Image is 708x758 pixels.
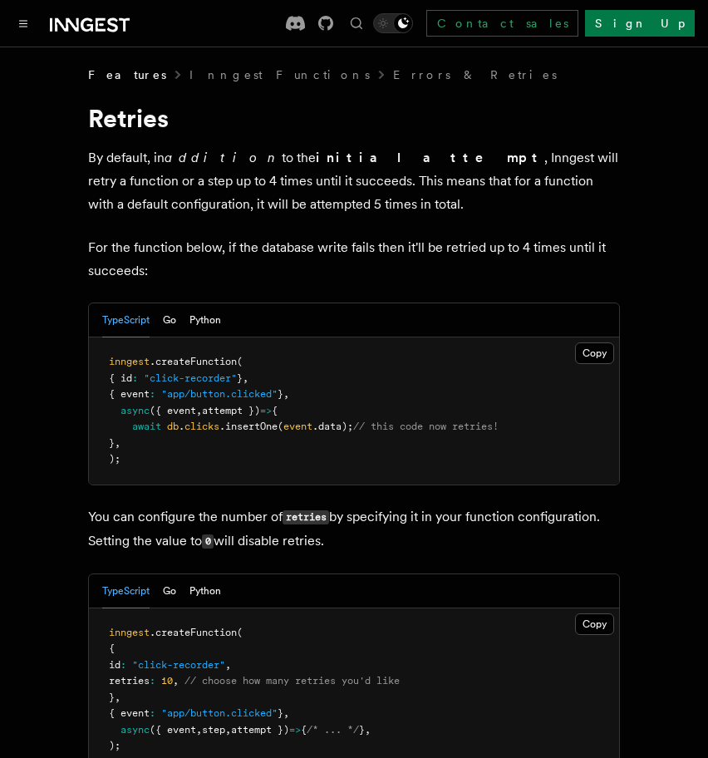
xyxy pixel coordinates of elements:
span: } [109,437,115,449]
span: "click-recorder" [144,372,237,384]
span: . [179,421,184,432]
button: Python [189,574,221,608]
span: Features [88,66,166,83]
span: { event [109,388,150,400]
span: ({ event [150,405,196,416]
a: Inngest Functions [189,66,370,83]
p: For the function below, if the database write fails then it'll be retried up to 4 times until it ... [88,236,620,283]
button: TypeScript [102,303,150,337]
a: Errors & Retries [393,66,557,83]
span: } [359,724,365,736]
code: 0 [202,534,214,549]
span: { [109,642,115,654]
span: , [225,724,231,736]
span: ); [109,740,120,751]
button: TypeScript [102,574,150,608]
span: } [237,372,243,384]
span: // choose how many retries you'd like [184,675,400,687]
span: => [260,405,272,416]
span: , [243,372,248,384]
p: You can configure the number of by specifying it in your function configuration. Setting the valu... [88,505,620,554]
span: "click-recorder" [132,659,225,671]
button: Copy [575,342,614,364]
span: await [132,421,161,432]
span: ( [237,356,243,367]
button: Copy [575,613,614,635]
button: Toggle dark mode [373,13,413,33]
span: .insertOne [219,421,278,432]
span: { [272,405,278,416]
span: , [283,707,289,719]
span: { [301,724,307,736]
button: Find something... [347,13,366,33]
span: "app/button.clicked" [161,707,278,719]
span: , [365,724,371,736]
h1: Retries [88,103,620,133]
button: Python [189,303,221,337]
span: event [283,421,312,432]
span: db [167,421,179,432]
p: By default, in to the , Inngest will retry a function or a step up to 4 times until it succeeds. ... [88,146,620,216]
span: inngest [109,627,150,638]
button: Go [163,303,176,337]
span: 10 [161,675,173,687]
span: id [109,659,120,671]
span: inngest [109,356,150,367]
span: ( [237,627,243,638]
span: , [225,659,231,671]
span: step [202,724,225,736]
span: } [278,388,283,400]
span: , [196,405,202,416]
span: // this code now retries! [353,421,499,432]
button: Toggle navigation [13,13,33,33]
span: } [109,692,115,703]
span: attempt }) [231,724,289,736]
strong: initial attempt [316,150,544,165]
span: "app/button.clicked" [161,388,278,400]
span: .createFunction [150,356,237,367]
span: , [196,724,202,736]
span: : [120,659,126,671]
span: async [120,724,150,736]
a: Sign Up [585,10,695,37]
span: ({ event [150,724,196,736]
span: , [173,675,179,687]
a: Contact sales [426,10,578,37]
span: ); [109,453,120,465]
span: attempt }) [202,405,260,416]
span: => [289,724,301,736]
span: : [150,388,155,400]
span: : [132,372,138,384]
span: { event [109,707,150,719]
span: { id [109,372,132,384]
span: } [278,707,283,719]
span: .data); [312,421,353,432]
span: , [283,388,289,400]
code: retries [283,510,329,524]
span: , [115,437,120,449]
span: ( [278,421,283,432]
span: retries [109,675,150,687]
em: addition [165,150,282,165]
span: async [120,405,150,416]
button: Go [163,574,176,608]
span: clicks [184,421,219,432]
span: .createFunction [150,627,237,638]
span: : [150,675,155,687]
span: : [150,707,155,719]
span: , [115,692,120,703]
